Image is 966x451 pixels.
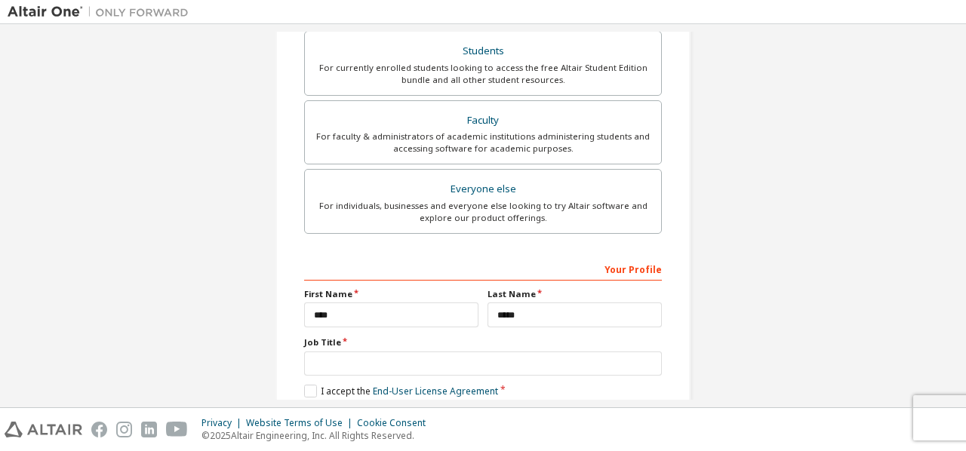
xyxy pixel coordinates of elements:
[304,256,662,281] div: Your Profile
[304,336,662,348] label: Job Title
[202,417,246,429] div: Privacy
[373,385,498,397] a: End-User License Agreement
[314,200,652,224] div: For individuals, businesses and everyone else looking to try Altair software and explore our prod...
[8,5,196,20] img: Altair One
[314,179,652,200] div: Everyone else
[304,288,478,300] label: First Name
[314,130,652,155] div: For faculty & administrators of academic institutions administering students and accessing softwa...
[314,110,652,131] div: Faculty
[166,422,188,437] img: youtube.svg
[357,417,435,429] div: Cookie Consent
[246,417,357,429] div: Website Terms of Use
[116,422,132,437] img: instagram.svg
[304,385,498,397] label: I accept the
[141,422,157,437] img: linkedin.svg
[202,429,435,442] p: © 2025 Altair Engineering, Inc. All Rights Reserved.
[314,41,652,62] div: Students
[91,422,107,437] img: facebook.svg
[488,288,662,300] label: Last Name
[5,422,82,437] img: altair_logo.svg
[314,62,652,86] div: For currently enrolled students looking to access the free Altair Student Edition bundle and all ...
